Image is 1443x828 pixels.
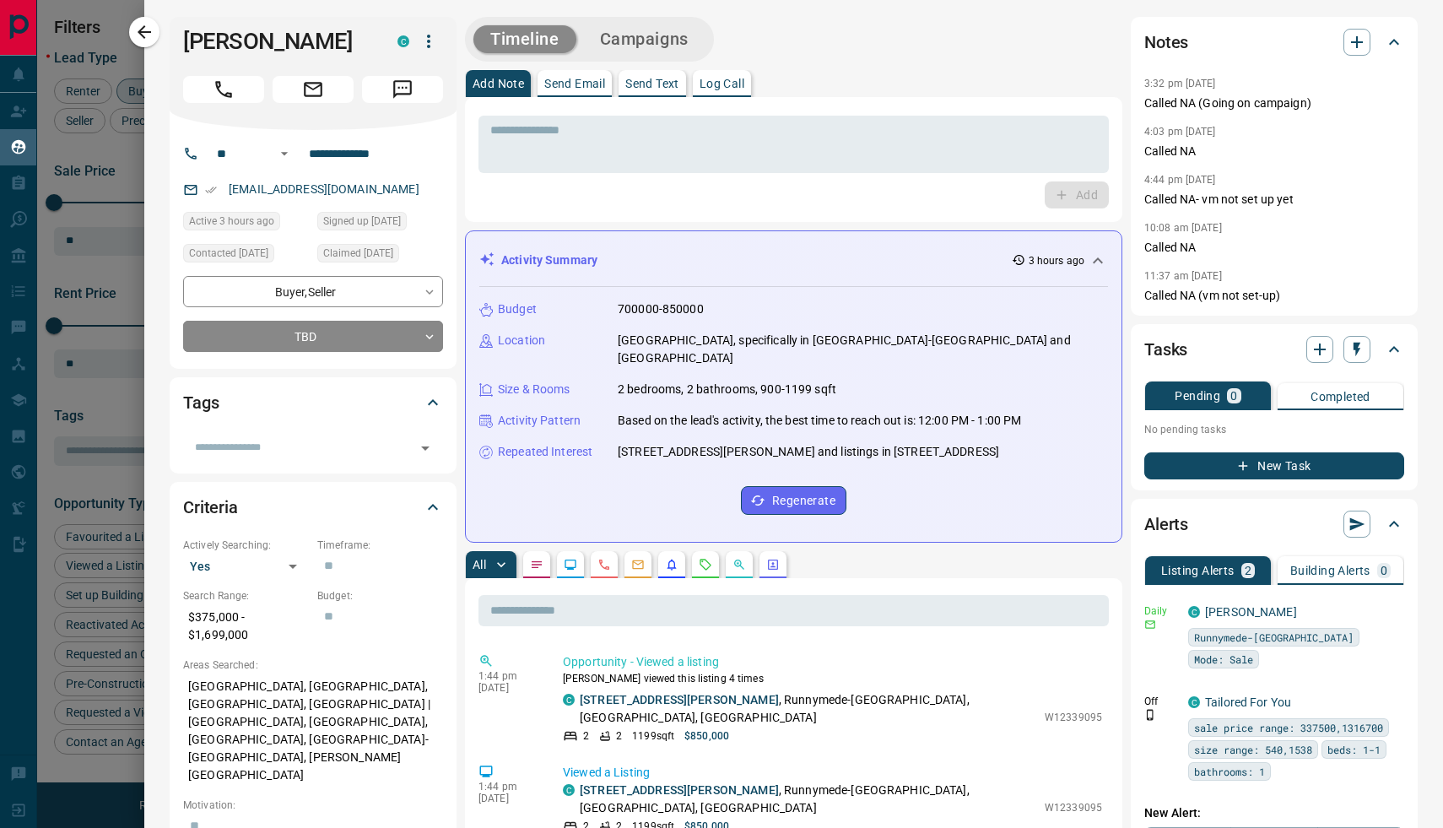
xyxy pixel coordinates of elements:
[1144,804,1404,822] p: New Alert:
[183,28,372,55] h1: [PERSON_NAME]
[1045,710,1102,725] p: W12339095
[183,276,443,307] div: Buyer , Seller
[699,558,712,571] svg: Requests
[317,212,443,235] div: Tue Oct 13 2020
[1144,22,1404,62] div: Notes
[317,244,443,268] div: Thu May 01 2025
[1381,565,1387,576] p: 0
[1144,603,1178,619] p: Daily
[1144,95,1404,112] p: Called NA (Going on campaign)
[563,764,1102,782] p: Viewed a Listing
[189,245,268,262] span: Contacted [DATE]
[1144,29,1188,56] h2: Notes
[1045,800,1102,815] p: W12339095
[580,783,779,797] a: [STREET_ADDRESS][PERSON_NAME]
[183,212,309,235] div: Tue Aug 12 2025
[479,245,1108,276] div: Activity Summary3 hours ago
[1029,253,1084,268] p: 3 hours ago
[183,603,309,649] p: $375,000 - $1,699,000
[1188,606,1200,618] div: condos.ca
[183,494,238,521] h2: Criteria
[498,381,570,398] p: Size & Rooms
[183,382,443,423] div: Tags
[1144,336,1187,363] h2: Tasks
[229,182,419,196] a: [EMAIL_ADDRESS][DOMAIN_NAME]
[1327,741,1381,758] span: beds: 1-1
[183,321,443,352] div: TBD
[563,784,575,796] div: condos.ca
[183,244,309,268] div: Wed Jun 11 2025
[625,78,679,89] p: Send Text
[1144,709,1156,721] svg: Push Notification Only
[563,653,1102,671] p: Opportunity - Viewed a listing
[618,332,1108,367] p: [GEOGRAPHIC_DATA], specifically in [GEOGRAPHIC_DATA]-[GEOGRAPHIC_DATA] and [GEOGRAPHIC_DATA]
[741,486,846,515] button: Regenerate
[274,143,295,164] button: Open
[1144,270,1222,282] p: 11:37 am [DATE]
[362,76,443,103] span: Message
[597,558,611,571] svg: Calls
[478,793,538,804] p: [DATE]
[1311,391,1370,403] p: Completed
[1290,565,1370,576] p: Building Alerts
[544,78,605,89] p: Send Email
[616,728,622,744] p: 2
[501,252,597,269] p: Activity Summary
[583,25,705,53] button: Campaigns
[1188,696,1200,708] div: condos.ca
[632,728,674,744] p: 1199 sqft
[183,76,264,103] span: Call
[618,381,836,398] p: 2 bedrooms, 2 bathrooms, 900-1199 sqft
[1144,174,1216,186] p: 4:44 pm [DATE]
[1144,222,1222,234] p: 10:08 am [DATE]
[183,487,443,528] div: Criteria
[580,693,779,706] a: [STREET_ADDRESS][PERSON_NAME]
[766,558,780,571] svg: Agent Actions
[498,332,545,349] p: Location
[1144,78,1216,89] p: 3:32 pm [DATE]
[478,670,538,682] p: 1:44 pm
[1205,695,1291,709] a: Tailored For You
[1175,390,1220,402] p: Pending
[1194,741,1312,758] span: size range: 540,1538
[631,558,645,571] svg: Emails
[563,694,575,706] div: condos.ca
[1144,694,1178,709] p: Off
[1144,239,1404,257] p: Called NA
[1144,619,1156,630] svg: Email
[1245,565,1251,576] p: 2
[732,558,746,571] svg: Opportunities
[1144,126,1216,138] p: 4:03 pm [DATE]
[1144,191,1404,208] p: Called NA- vm not set up yet
[183,553,309,580] div: Yes
[563,671,1102,686] p: [PERSON_NAME] viewed this listing 4 times
[1144,511,1188,538] h2: Alerts
[1194,629,1354,646] span: Runnymede-[GEOGRAPHIC_DATA]
[1144,452,1404,479] button: New Task
[498,443,592,461] p: Repeated Interest
[618,300,704,318] p: 700000-850000
[317,538,443,553] p: Timeframe:
[205,184,217,196] svg: Email Verified
[183,538,309,553] p: Actively Searching:
[564,558,577,571] svg: Lead Browsing Activity
[317,588,443,603] p: Budget:
[323,213,401,230] span: Signed up [DATE]
[498,412,581,430] p: Activity Pattern
[1144,329,1404,370] div: Tasks
[700,78,744,89] p: Log Call
[1144,143,1404,160] p: Called NA
[473,559,486,571] p: All
[273,76,354,103] span: Email
[1144,504,1404,544] div: Alerts
[1194,719,1383,736] span: sale price range: 337500,1316700
[1161,565,1235,576] p: Listing Alerts
[473,78,524,89] p: Add Note
[1144,287,1404,305] p: Called NA (vm not set-up)
[478,781,538,793] p: 1:44 pm
[183,658,443,673] p: Areas Searched:
[583,728,589,744] p: 2
[413,436,437,460] button: Open
[323,245,393,262] span: Claimed [DATE]
[183,588,309,603] p: Search Range:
